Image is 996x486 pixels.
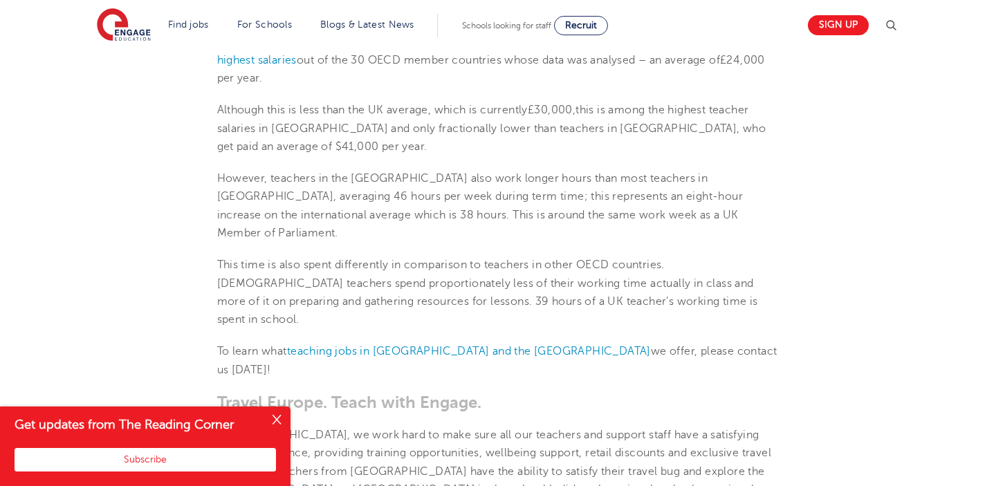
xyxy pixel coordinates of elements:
a: For Schools [237,19,292,30]
img: Engage Education [97,8,151,43]
span: £30,000, [528,104,575,116]
a: Blogs & Latest News [320,19,414,30]
p: To learn what we offer, please contact us [DATE]! [217,342,780,379]
a: United Kingdom paid teachers the 13th highest salaries [217,36,769,66]
span: Schools looking for staff [462,21,551,30]
span: Recruit [565,20,597,30]
a: Find jobs [168,19,209,30]
span: Travel Europe. Teach with Engage. [217,393,481,412]
span: out of the 30 OECD member countries whose data was analysed – an average of [297,54,720,66]
h4: Get updates from The Reading Corner [15,416,261,433]
button: Subscribe [15,448,276,471]
a: Sign up [808,15,869,35]
a: Recruit [554,16,608,35]
span: However, teachers in the [GEOGRAPHIC_DATA] also work longer hours than most teachers in [GEOGRAPH... [217,172,744,239]
a: teaching jobs in [GEOGRAPHIC_DATA] and the [GEOGRAPHIC_DATA] [287,345,651,357]
button: Close [263,406,290,434]
span: This time is also spent differently in comparison to teachers in other OECD countries. [DEMOGRAPH... [217,259,758,326]
span: this is among the highest teacher salaries in [GEOGRAPHIC_DATA] and only fractionally lower than ... [217,104,766,153]
span: Although this is less than the UK average, which is currently [217,104,528,116]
